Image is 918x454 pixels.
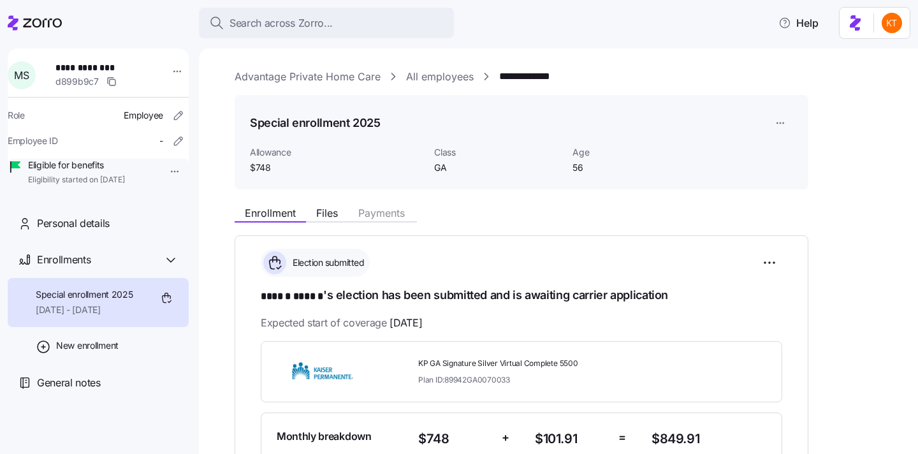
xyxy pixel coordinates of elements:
[250,161,424,174] span: $748
[434,161,562,174] span: GA
[261,315,422,331] span: Expected start of coverage
[261,287,782,305] h1: 's election has been submitted and is awaiting carrier application
[250,146,424,159] span: Allowance
[8,135,58,147] span: Employee ID
[778,15,819,31] span: Help
[289,256,364,269] span: Election submitted
[235,69,381,85] a: Advantage Private Home Care
[37,216,110,231] span: Personal details
[37,252,91,268] span: Enrollments
[159,135,163,147] span: -
[358,208,405,218] span: Payments
[277,357,368,386] img: Kaiser Permanente
[277,428,372,444] span: Monthly breakdown
[418,358,641,369] span: KP GA Signature Silver Virtual Complete 5500
[36,304,133,316] span: [DATE] - [DATE]
[390,315,422,331] span: [DATE]
[8,109,25,122] span: Role
[199,8,454,38] button: Search across Zorro...
[572,146,701,159] span: Age
[406,69,474,85] a: All employees
[245,208,296,218] span: Enrollment
[502,428,509,447] span: +
[28,159,125,172] span: Eligible for benefits
[36,288,133,301] span: Special enrollment 2025
[535,428,608,450] span: $101.91
[28,175,125,186] span: Eligibility started on [DATE]
[316,208,338,218] span: Files
[124,109,163,122] span: Employee
[229,15,333,31] span: Search across Zorro...
[434,146,562,159] span: Class
[250,115,381,131] h1: Special enrollment 2025
[652,428,766,450] span: $849.91
[418,428,492,450] span: $748
[418,374,510,385] span: Plan ID: 89942GA0070033
[14,70,29,80] span: M S
[56,339,119,352] span: New enrollment
[37,375,101,391] span: General notes
[768,10,829,36] button: Help
[572,161,701,174] span: 56
[882,13,902,33] img: aad2ddc74cf02b1998d54877cdc71599
[55,75,99,88] span: d899b9c7
[618,428,626,447] span: =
